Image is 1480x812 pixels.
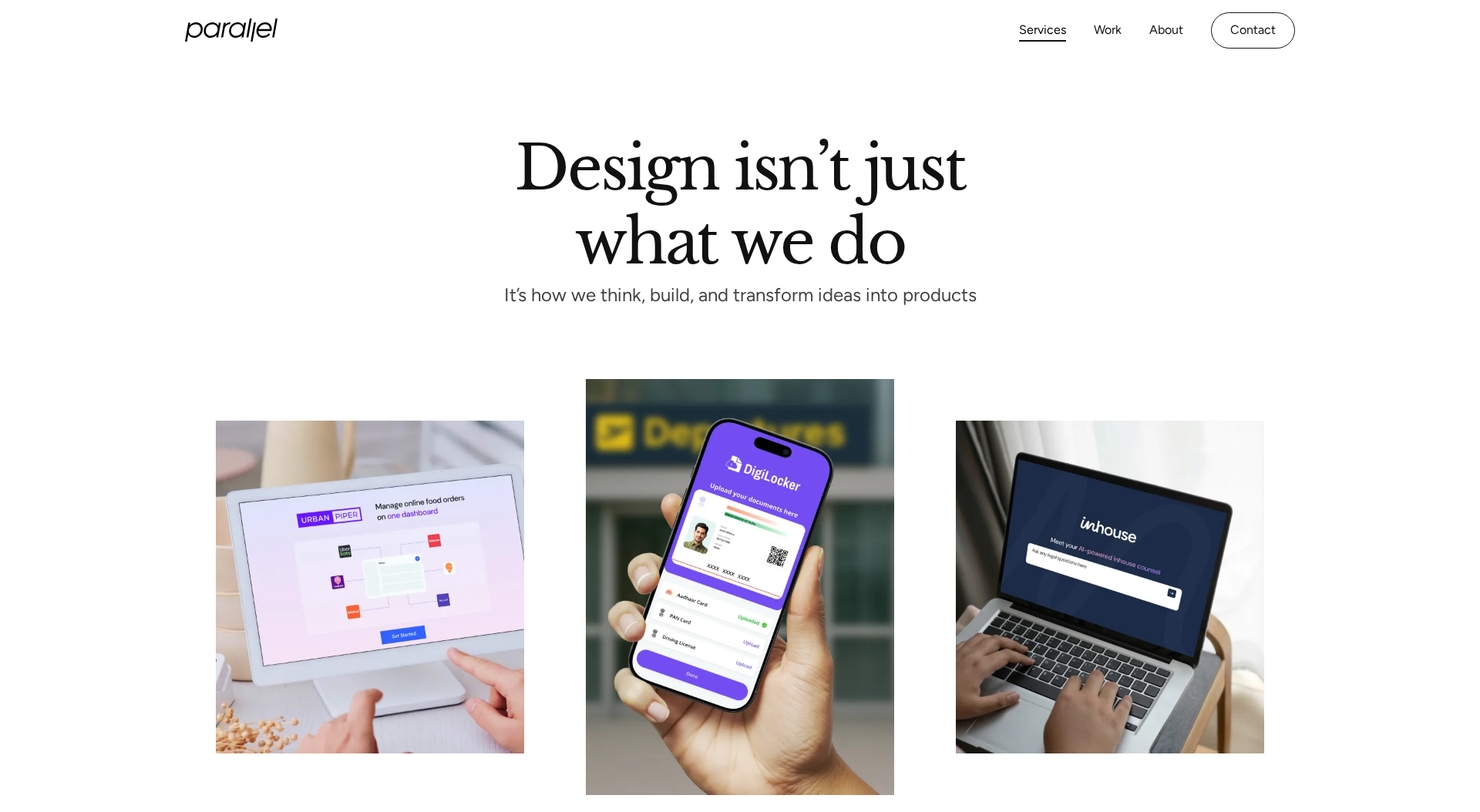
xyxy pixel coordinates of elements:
[1094,19,1122,42] a: Work
[476,289,1004,302] p: It’s how we think, build, and transform ideas into products
[216,421,524,753] img: card-image
[586,379,894,795] img: Robin Dhanwani's Image
[515,138,965,264] h1: Design isn’t just what we do
[1149,19,1183,42] a: About
[956,421,1264,753] img: card-image
[1211,12,1295,49] a: Contact
[1019,19,1066,42] a: Services
[185,18,277,42] a: home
